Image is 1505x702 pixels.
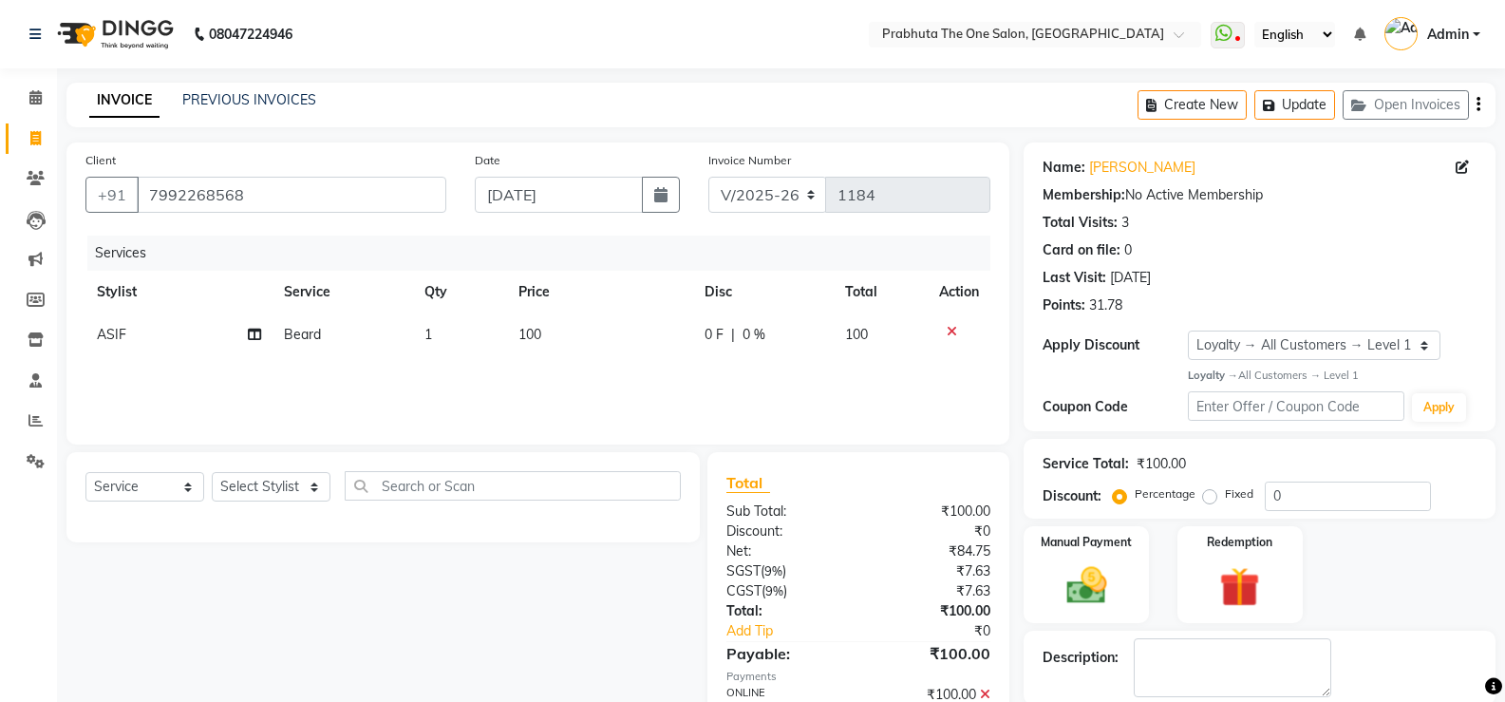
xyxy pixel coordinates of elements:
[858,541,1005,561] div: ₹84.75
[284,326,321,343] span: Beard
[743,325,765,345] span: 0 %
[1427,25,1469,45] span: Admin
[712,561,858,581] div: ( )
[1188,368,1477,384] div: All Customers → Level 1
[712,621,883,641] a: Add Tip
[1043,213,1118,233] div: Total Visits:
[726,562,761,579] span: SGST
[845,326,868,343] span: 100
[1110,268,1151,288] div: [DATE]
[1207,534,1272,551] label: Redemption
[765,583,783,598] span: 9%
[693,271,834,313] th: Disc
[97,326,126,343] span: ASIF
[89,84,160,118] a: INVOICE
[85,271,273,313] th: Stylist
[883,621,1005,641] div: ₹0
[858,581,1005,601] div: ₹7.63
[1225,485,1253,503] label: Fixed
[1043,397,1187,417] div: Coupon Code
[712,522,858,541] div: Discount:
[1043,648,1119,668] div: Description:
[87,236,1005,271] div: Services
[1124,240,1132,260] div: 0
[858,561,1005,581] div: ₹7.63
[858,522,1005,541] div: ₹0
[1412,393,1466,422] button: Apply
[858,601,1005,621] div: ₹100.00
[1043,454,1129,474] div: Service Total:
[85,177,139,213] button: +91
[507,271,694,313] th: Price
[1135,485,1195,503] label: Percentage
[712,601,858,621] div: Total:
[1043,240,1120,260] div: Card on file:
[424,326,432,343] span: 1
[834,271,928,313] th: Total
[1043,486,1101,506] div: Discount:
[1043,268,1106,288] div: Last Visit:
[712,581,858,601] div: ( )
[1089,158,1195,178] a: [PERSON_NAME]
[1089,295,1122,315] div: 31.78
[48,8,179,61] img: logo
[209,8,292,61] b: 08047224946
[1054,562,1119,609] img: _cash.svg
[1041,534,1132,551] label: Manual Payment
[1137,454,1186,474] div: ₹100.00
[705,325,724,345] span: 0 F
[1207,562,1272,613] img: _gift.svg
[726,582,762,599] span: CGST
[712,541,858,561] div: Net:
[137,177,446,213] input: Search by Name/Mobile/Email/Code
[712,502,858,522] div: Sub Total:
[712,642,858,665] div: Payable:
[708,152,791,169] label: Invoice Number
[1343,90,1469,120] button: Open Invoices
[1188,391,1404,421] input: Enter Offer / Coupon Code
[858,502,1005,522] div: ₹100.00
[475,152,500,169] label: Date
[182,91,316,108] a: PREVIOUS INVOICES
[85,152,116,169] label: Client
[518,326,541,343] span: 100
[273,271,413,313] th: Service
[413,271,507,313] th: Qty
[1254,90,1335,120] button: Update
[1384,17,1418,50] img: Admin
[1121,213,1129,233] div: 3
[345,471,681,501] input: Search or Scan
[1043,185,1477,205] div: No Active Membership
[858,642,1005,665] div: ₹100.00
[726,473,770,493] span: Total
[1043,295,1085,315] div: Points:
[1188,369,1238,382] strong: Loyalty →
[1043,185,1125,205] div: Membership:
[1043,335,1187,355] div: Apply Discount
[726,669,990,685] div: Payments
[731,325,735,345] span: |
[1043,158,1085,178] div: Name:
[928,271,990,313] th: Action
[764,563,782,579] span: 9%
[1138,90,1247,120] button: Create New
